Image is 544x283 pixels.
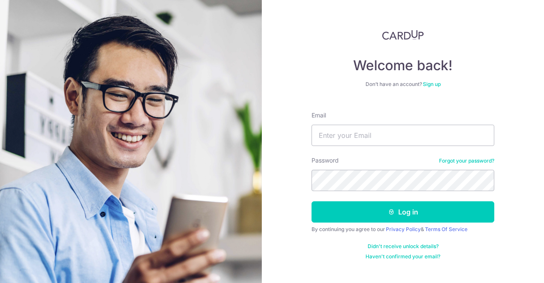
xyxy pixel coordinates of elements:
input: Enter your Email [312,125,494,146]
div: By continuing you agree to our & [312,226,494,233]
img: CardUp Logo [382,30,424,40]
h4: Welcome back! [312,57,494,74]
label: Email [312,111,326,120]
button: Log in [312,201,494,223]
a: Privacy Policy [386,226,421,232]
label: Password [312,156,339,165]
a: Terms Of Service [425,226,467,232]
a: Sign up [423,81,441,87]
a: Haven't confirmed your email? [365,253,440,260]
div: Don’t have an account? [312,81,494,88]
a: Forgot your password? [439,157,494,164]
a: Didn't receive unlock details? [368,243,439,250]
